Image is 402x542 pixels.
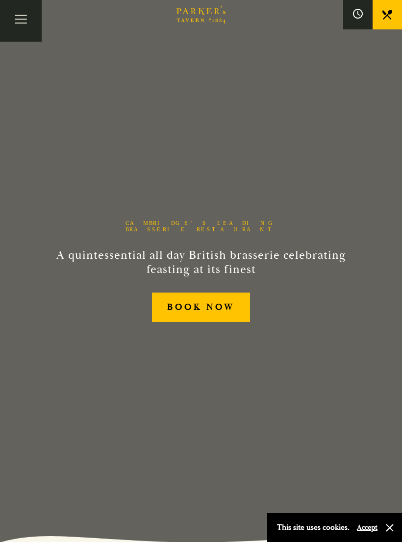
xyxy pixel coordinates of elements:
[110,220,292,233] h1: Cambridge’s Leading Brasserie Restaurant
[357,523,377,532] button: Accept
[56,248,346,277] h2: A quintessential all day British brasserie celebrating feasting at its finest
[277,520,350,535] p: This site uses cookies.
[385,523,395,533] button: Close and accept
[152,293,250,322] a: BOOK NOW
